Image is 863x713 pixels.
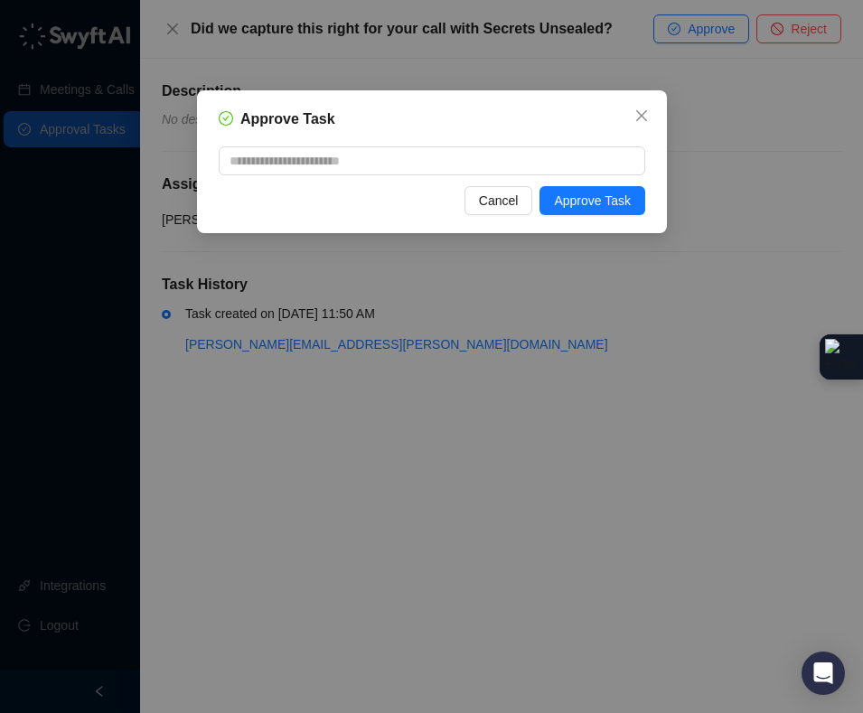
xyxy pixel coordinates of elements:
[554,191,631,211] span: Approve Task
[825,339,858,375] img: Extension Icon
[464,186,532,215] button: Cancel
[627,101,656,130] button: Close
[478,191,518,211] span: Cancel
[240,108,335,130] h5: Approve Task
[634,108,649,123] span: close
[539,186,645,215] button: Approve Task
[219,111,233,126] span: check-circle
[802,652,845,695] div: Open Intercom Messenger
